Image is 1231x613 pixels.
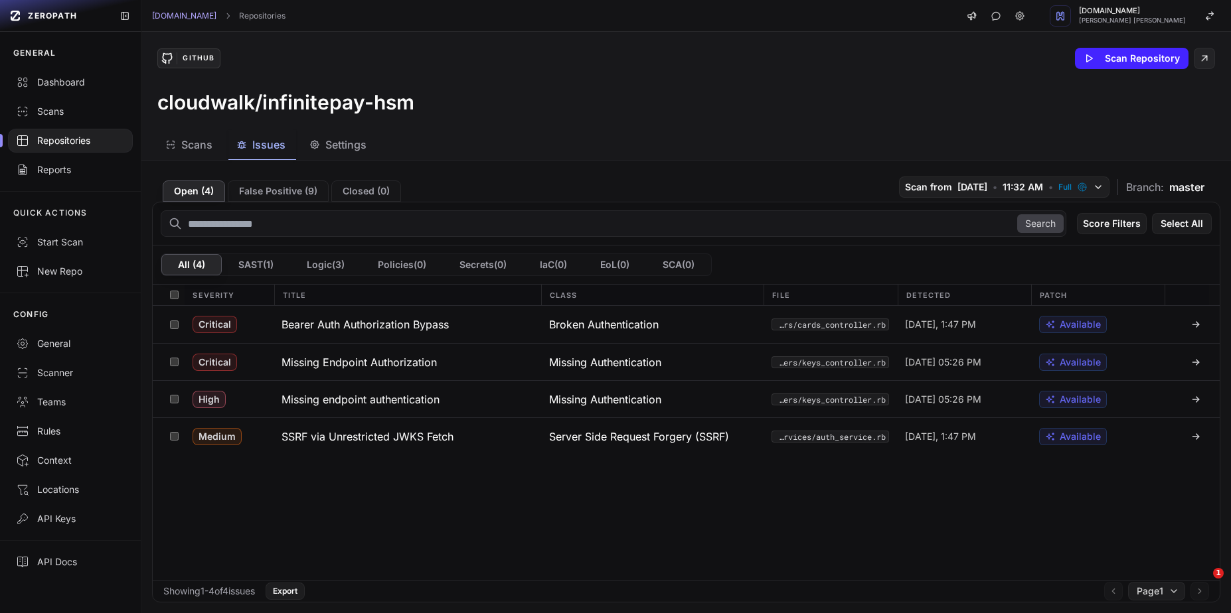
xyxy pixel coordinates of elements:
[1060,393,1101,406] span: Available
[16,163,125,176] div: Reports
[1137,584,1163,598] span: Page 1
[549,316,659,332] span: Broken Authentication
[152,11,286,21] nav: breadcrumb
[325,137,367,153] span: Settings
[28,11,77,21] span: ZEROPATH
[584,254,646,275] button: EoL(0)
[549,429,729,444] span: Server Side Request Forgery (SSRF)
[157,90,414,114] h3: cloudwalk/infinitepay-hsm
[193,354,237,371] span: Critical
[153,417,1220,454] div: Medium SSRF via Unrestricted JWKS Fetch Server Side Request Forgery (SSRF) app/services/auth_serv...
[152,11,216,21] a: [DOMAIN_NAME]
[1128,582,1185,600] button: Page1
[252,137,286,153] span: Issues
[549,354,661,370] span: Missing Authentication
[905,393,981,406] span: [DATE] 05:26 PM
[1075,48,1189,69] button: Scan Repository
[228,180,329,202] button: False Positive (9)
[16,454,125,467] div: Context
[153,380,1220,417] div: High Missing endpoint authentication Missing Authentication app/controllers/keys_controller.rb [D...
[222,254,290,275] button: SAST(1)
[177,52,219,64] div: GitHub
[905,356,981,369] span: [DATE] 05:26 PM
[772,356,889,368] button: app/controllers/keys_controller.rb
[16,76,125,89] div: Dashboard
[764,285,897,305] div: File
[1126,179,1164,195] span: Branch:
[443,254,523,275] button: Secrets(0)
[16,366,125,379] div: Scanner
[1003,180,1043,194] span: 11:32 AM
[13,48,56,58] p: GENERAL
[1077,213,1147,234] button: Score Filters
[16,134,125,147] div: Repositories
[282,391,440,407] h3: Missing endpoint authentication
[16,512,125,525] div: API Keys
[905,430,976,443] span: [DATE], 1:47 PM
[1060,318,1101,331] span: Available
[193,391,226,408] span: High
[16,395,125,409] div: Teams
[290,254,361,275] button: Logic(3)
[274,418,541,454] button: SSRF via Unrestricted JWKS Fetch
[957,180,987,194] span: [DATE]
[16,425,125,438] div: Rules
[899,176,1109,198] button: Scan from [DATE] • 11:32 AM • Full
[1058,182,1072,192] span: Full
[16,337,125,350] div: General
[772,393,889,405] button: app/controllers/keys_controller.rb
[331,180,401,202] button: Closed (0)
[274,306,541,343] button: Bearer Auth Authorization Bypass
[274,381,541,417] button: Missing endpoint authentication
[223,11,232,21] svg: chevron right,
[239,11,286,21] a: Repositories
[523,254,584,275] button: IaC(0)
[1213,568,1224,579] span: 1
[772,431,889,443] button: app/services/auth_service.rb
[5,5,109,27] a: ZEROPATH
[1079,17,1186,24] span: [PERSON_NAME] [PERSON_NAME]
[282,316,449,332] h3: Bearer Auth Authorization Bypass
[193,316,237,333] span: Critical
[16,265,125,278] div: New Repo
[361,254,443,275] button: Policies(0)
[541,285,764,305] div: Class
[1031,285,1165,305] div: Patch
[163,180,225,202] button: Open (4)
[1060,430,1101,443] span: Available
[772,318,889,330] button: app/controllers/cards_controller.rb
[274,344,541,380] button: Missing Endpoint Authorization
[1079,7,1186,15] span: [DOMAIN_NAME]
[16,483,125,496] div: Locations
[1169,179,1204,195] span: master
[181,137,212,153] span: Scans
[163,584,255,598] div: Showing 1 - 4 of 4 issues
[16,105,125,118] div: Scans
[13,208,88,218] p: QUICK ACTIONS
[1152,213,1212,234] button: Select All
[266,582,305,600] button: Export
[1017,214,1064,233] button: Search
[905,318,976,331] span: [DATE], 1:47 PM
[1048,180,1053,194] span: •
[16,236,125,249] div: Start Scan
[282,354,437,370] h3: Missing Endpoint Authorization
[161,254,222,275] button: All (4)
[185,285,274,305] div: Severity
[16,555,125,569] div: API Docs
[549,391,661,407] span: Missing Authentication
[153,343,1220,380] div: Critical Missing Endpoint Authorization Missing Authentication app/controllers/keys_controller.rb...
[898,285,1031,305] div: Detected
[274,285,541,305] div: Title
[993,180,997,194] span: •
[282,429,453,444] h3: SSRF via Unrestricted JWKS Fetch
[153,306,1220,343] div: Critical Bearer Auth Authorization Bypass Broken Authentication app/controllers/cards_controller....
[1186,568,1218,600] iframe: Intercom live chat
[646,254,711,275] button: SCA(0)
[193,428,242,445] span: Medium
[13,309,48,320] p: CONFIG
